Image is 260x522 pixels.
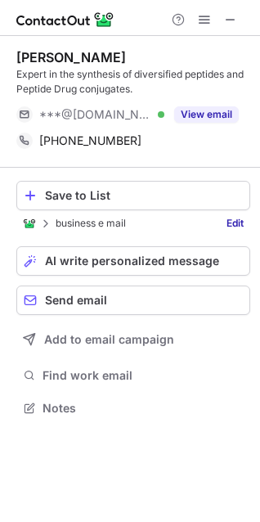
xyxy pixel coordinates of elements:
span: AI write personalized message [45,254,219,268]
div: [PERSON_NAME] [16,49,126,65]
p: business e mail [56,218,126,229]
span: Notes [43,401,244,416]
span: Add to email campaign [44,333,174,346]
button: AI write personalized message [16,246,250,276]
span: Send email [45,294,107,307]
div: Save to List [45,189,243,202]
button: Send email [16,286,250,315]
button: Add to email campaign [16,325,250,354]
div: Expert in the synthesis of diversified peptides and Peptide Drug conjugates. [16,67,250,97]
button: Save to List [16,181,250,210]
span: [PHONE_NUMBER] [39,133,141,148]
a: Edit [220,215,250,232]
span: ***@[DOMAIN_NAME] [39,107,152,122]
button: Reveal Button [174,106,239,123]
img: ContactOut [23,217,36,230]
button: Notes [16,397,250,420]
img: ContactOut v5.3.10 [16,10,114,29]
button: Find work email [16,364,250,387]
span: Find work email [43,368,244,383]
